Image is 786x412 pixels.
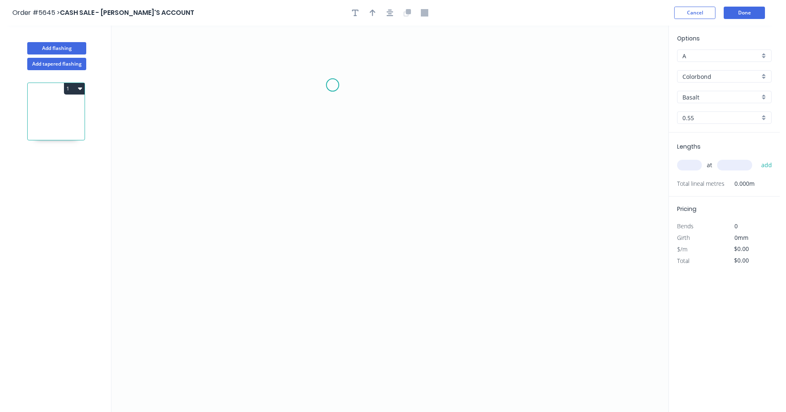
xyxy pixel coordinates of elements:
button: Done [724,7,765,19]
svg: 0 [111,26,668,412]
span: Total [677,257,689,265]
button: Add flashing [27,42,86,54]
span: CASH SALE - [PERSON_NAME]'S ACCOUNT [60,8,194,17]
span: Order #5645 > [12,8,60,17]
span: Total lineal metres [677,178,725,189]
span: at [707,159,712,171]
span: Options [677,34,700,43]
span: Pricing [677,205,696,213]
span: 0.000m [725,178,755,189]
button: add [757,158,777,172]
button: Cancel [674,7,715,19]
input: Price level [682,52,760,60]
span: Bends [677,222,694,230]
span: $/m [677,245,687,253]
span: 0mm [734,234,748,242]
button: 1 [64,83,85,95]
span: Girth [677,234,690,242]
button: Add tapered flashing [27,58,86,70]
span: 0 [734,222,738,230]
input: Colour [682,93,760,102]
input: Thickness [682,114,760,122]
span: Lengths [677,142,701,151]
input: Material [682,72,760,81]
